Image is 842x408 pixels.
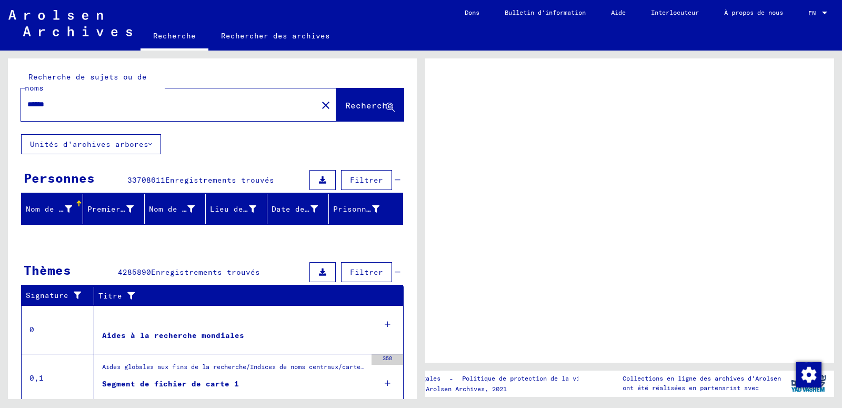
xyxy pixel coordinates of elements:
span: Enregistrements trouvés [165,175,274,185]
div: Aides à la recherche mondiales [102,330,244,341]
td: 0 [22,305,94,354]
mat-icon: close [319,99,332,112]
div: Aides globales aux fins de la recherche/Indices de noms centraux/cartes qui ont été scannées lors... [102,362,366,377]
div: Premier nom [87,204,134,215]
div: 350 [372,354,403,365]
span: EN [808,9,820,17]
button: Filtrer [341,170,392,190]
button: Unités d'archives arbores [21,134,161,154]
img: Modifier le consentement [796,362,821,387]
mat-header-cell: Date de naissance [267,194,329,224]
div: Nom de la dame [149,204,195,215]
div: Date de naissance [272,201,331,217]
button: Éliminer [315,94,336,115]
div: - [382,373,622,384]
div: Segment de fichier de carte 1 [102,379,239,390]
div: Signature [26,290,86,301]
div: Nom de famille [26,201,85,217]
div: Nom de la dame [149,201,208,217]
div: Titre [98,287,393,304]
a: Rechercher des archives [208,23,343,48]
mat-header-cell: Lieu de naissance [206,194,267,224]
span: 33708611 [127,175,165,185]
div: Premier nom [87,201,147,217]
div: Titre [98,291,383,302]
p: ont été réalisées en partenariat avec [623,383,781,393]
span: Filtrer [350,175,383,185]
div: Prisonnier [333,201,393,217]
span: 4285890 [118,267,151,277]
div: Personnes [24,168,95,187]
div: Signature [26,287,96,304]
mat-header-cell: Nom de famille [22,194,83,224]
span: Enregistrements trouvés [151,267,260,277]
p: Copyright - Arolsen Archives, 2021 [382,384,622,394]
span: Recherche [345,100,393,111]
mat-header-cell: Premier nom [83,194,145,224]
p: Collections en ligne des archives d'Arolsen [623,374,781,383]
a: Politique de protection de la vie privée [454,373,622,384]
div: Prisonnier [333,204,379,215]
span: Filtrer [350,267,383,277]
div: Nom de famille [26,204,72,215]
button: Filtrer [341,262,392,282]
div: Lieu de naissance [210,201,269,217]
a: Recherche [141,23,208,51]
div: Date de naissance [272,204,318,215]
mat-label: Recherche de sujets ou de noms [25,72,147,93]
div: Lieu de naissance [210,204,256,215]
button: Recherche [336,88,404,121]
img: yv_logo.png [789,370,828,396]
div: Thèmes [24,261,71,280]
img: Arolsen_neg.svg [8,10,132,36]
mat-header-cell: Nom de la dame [145,194,206,224]
mat-header-cell: Prisonnier [329,194,403,224]
td: 0,1 [22,354,94,402]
